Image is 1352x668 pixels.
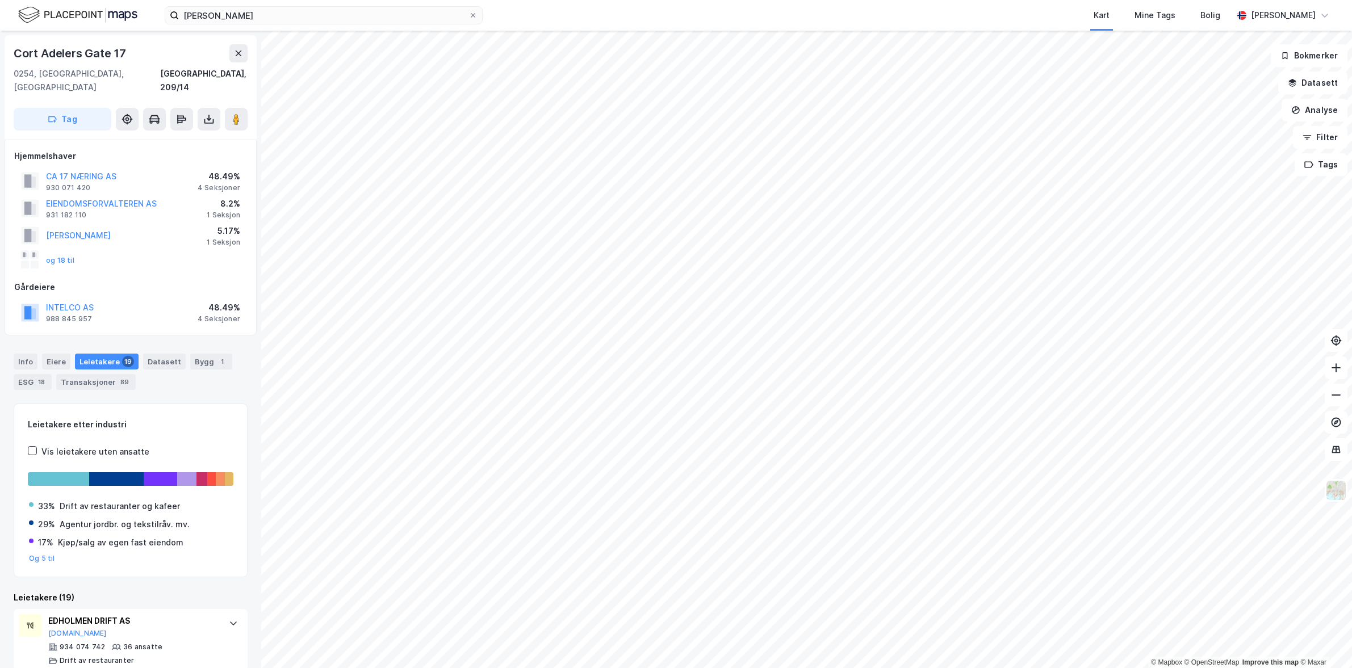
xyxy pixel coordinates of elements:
[1151,658,1182,666] a: Mapbox
[1200,9,1220,22] div: Bolig
[75,354,139,369] div: Leietakere
[1295,614,1352,668] iframe: Chat Widget
[28,418,233,431] div: Leietakere etter industri
[1282,99,1347,121] button: Analyse
[14,44,128,62] div: Cort Adelers Gate 17
[1271,44,1347,67] button: Bokmerker
[160,67,248,94] div: [GEOGRAPHIC_DATA], 209/14
[198,170,240,183] div: 48.49%
[60,642,105,652] div: 934 074 742
[198,183,240,192] div: 4 Seksjoner
[60,499,180,513] div: Drift av restauranter og kafeer
[207,211,240,220] div: 1 Seksjon
[118,376,131,388] div: 89
[14,591,248,604] div: Leietakere (19)
[46,211,86,220] div: 931 182 110
[56,374,136,390] div: Transaksjoner
[1251,9,1316,22] div: [PERSON_NAME]
[14,149,247,163] div: Hjemmelshaver
[14,280,247,294] div: Gårdeiere
[1325,480,1347,501] img: Z
[60,656,134,665] div: Drift av restauranter
[1295,153,1347,176] button: Tags
[123,642,162,652] div: 36 ansatte
[216,356,228,367] div: 1
[48,614,217,628] div: EDHOLMEN DRIFT AS
[1293,126,1347,149] button: Filter
[207,197,240,211] div: 8.2%
[48,629,107,638] button: [DOMAIN_NAME]
[1184,658,1240,666] a: OpenStreetMap
[1242,658,1299,666] a: Improve this map
[38,499,55,513] div: 33%
[58,536,183,549] div: Kjøp/salg av egen fast eiendom
[179,7,468,24] input: Søk på adresse, matrikkel, gårdeiere, leietakere eller personer
[207,224,240,238] div: 5.17%
[14,354,37,369] div: Info
[14,108,111,131] button: Tag
[38,536,53,549] div: 17%
[14,374,52,390] div: ESG
[36,376,47,388] div: 18
[1094,9,1110,22] div: Kart
[18,5,137,25] img: logo.f888ab2527a4732fd821a326f86c7f29.svg
[1278,72,1347,94] button: Datasett
[29,554,55,563] button: Og 5 til
[198,314,240,324] div: 4 Seksjoner
[143,354,186,369] div: Datasett
[46,314,92,324] div: 988 845 957
[38,518,55,531] div: 29%
[122,356,134,367] div: 19
[41,445,149,459] div: Vis leietakere uten ansatte
[198,301,240,314] div: 48.49%
[1135,9,1175,22] div: Mine Tags
[60,518,190,531] div: Agentur jordbr. og tekstilråv. mv.
[14,67,160,94] div: 0254, [GEOGRAPHIC_DATA], [GEOGRAPHIC_DATA]
[42,354,70,369] div: Eiere
[190,354,232,369] div: Bygg
[46,183,90,192] div: 930 071 420
[207,238,240,247] div: 1 Seksjon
